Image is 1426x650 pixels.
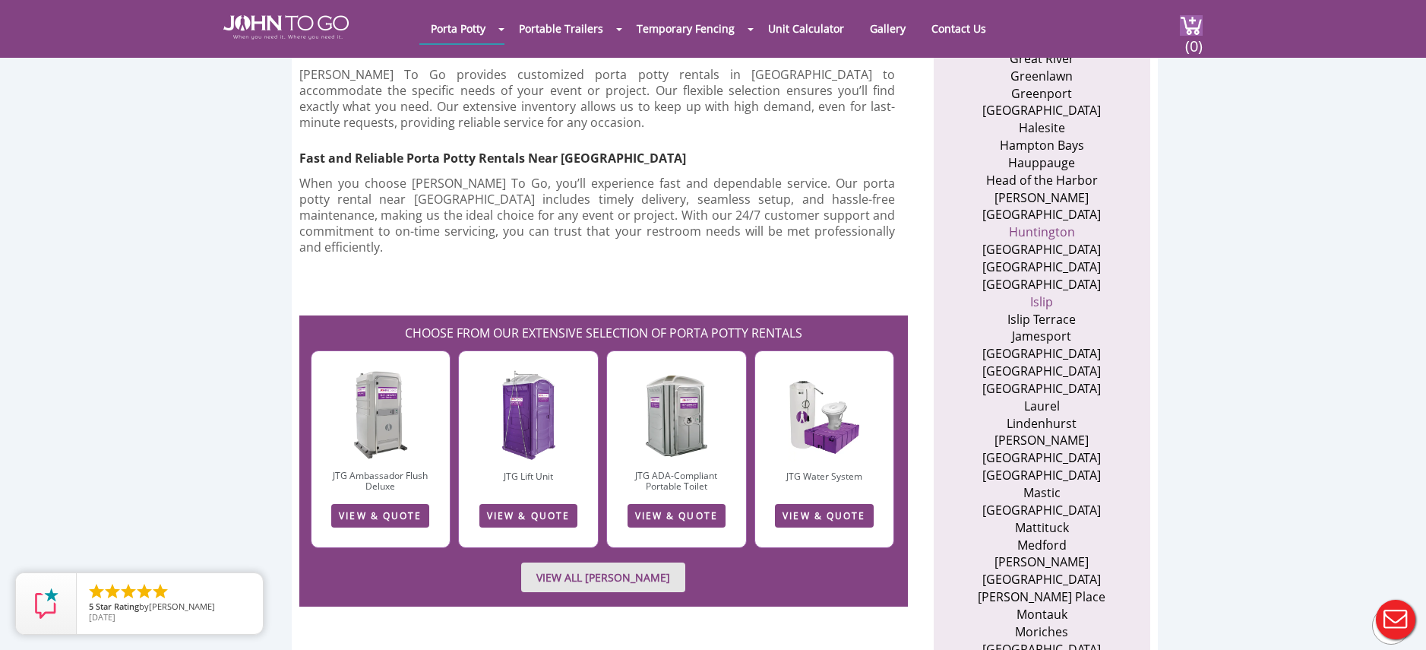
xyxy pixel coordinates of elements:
[89,601,93,612] span: 5
[968,484,1116,502] li: Mastic
[968,432,1116,467] li: [PERSON_NAME][GEOGRAPHIC_DATA]
[307,315,901,343] h2: CHOOSE FROM OUR EXTENSIVE SELECTION OF PORTA POTTY RENTALS
[507,14,615,43] a: Portable Trailers
[135,582,153,601] li: 
[968,241,1116,258] li: [GEOGRAPHIC_DATA]
[968,68,1116,85] li: Greenlawn
[333,469,428,493] a: JTG Ambassador Flush Deluxe
[968,380,1116,398] li: [GEOGRAPHIC_DATA]
[299,176,896,255] p: When you choose [PERSON_NAME] To Go, you’ll experience fast and dependable service. Our porta pot...
[968,588,1116,606] li: [PERSON_NAME] Place
[968,258,1116,276] li: [GEOGRAPHIC_DATA]
[968,537,1116,554] li: Medford
[299,67,896,131] p: [PERSON_NAME] To Go provides customized porta potty rentals in [GEOGRAPHIC_DATA] to accommodate t...
[628,504,726,528] a: VIEW & QUOTE
[786,470,862,483] a: JTG Water System
[299,138,877,168] h3: Fast and Reliable Porta Potty Rentals Near [GEOGRAPHIC_DATA]
[775,504,873,528] a: VIEW & QUOTE
[968,623,1116,641] li: Moriches
[968,50,1116,68] li: Great River
[968,571,1116,588] li: [GEOGRAPHIC_DATA]
[968,363,1116,380] li: [GEOGRAPHIC_DATA]
[504,470,553,483] a: JTG Lift Unit
[968,119,1116,137] li: Halesite
[419,14,497,43] a: Porta Potty
[968,553,1116,571] li: [PERSON_NAME]
[920,14,998,43] a: Contact Us
[789,370,860,461] img: FWS-1-1-1.jpg.webp
[151,582,169,601] li: 
[968,415,1116,433] li: Lindenhurst
[968,172,1116,189] li: Head of the Harbor
[645,369,708,461] img: ADA-1-1.jpg.webp
[96,601,139,612] span: Star Rating
[479,504,577,528] a: VIEW & QUOTE
[858,14,917,43] a: Gallery
[1180,15,1203,36] img: cart a
[500,370,558,461] img: LK-1.jpg.webp
[968,276,1116,293] li: [GEOGRAPHIC_DATA]
[625,14,746,43] a: Temporary Fencing
[968,137,1116,154] li: Hampton Bays
[968,606,1116,623] li: Montauk
[331,504,429,528] a: VIEW & QUOTE
[968,311,1116,328] li: Islip Terrace
[968,519,1116,537] li: Mattituck
[968,85,1116,103] li: Greenport
[223,15,349,40] img: JOHN to go
[1184,24,1203,56] span: (0)
[1030,293,1053,310] a: Islip
[968,206,1116,224] li: [GEOGRAPHIC_DATA]
[968,398,1116,415] li: Laurel
[968,502,1116,519] li: [GEOGRAPHIC_DATA]
[968,189,1116,207] li: [PERSON_NAME]
[635,469,717,493] a: JTG ADA-Compliant Portable Toilet
[89,611,115,623] span: [DATE]
[968,102,1116,119] li: [GEOGRAPHIC_DATA]
[352,369,410,461] img: AFD-1.jpg.webp
[1365,589,1426,650] button: Live Chat
[103,582,122,601] li: 
[968,328,1116,345] li: Jamesport
[31,588,62,619] img: Review Rating
[87,582,106,601] li: 
[757,14,855,43] a: Unit Calculator
[521,563,685,592] a: VIEW ALL [PERSON_NAME]
[149,601,215,612] span: [PERSON_NAME]
[968,467,1116,484] li: [GEOGRAPHIC_DATA]
[89,602,251,613] span: by
[968,345,1116,363] li: [GEOGRAPHIC_DATA]
[119,582,138,601] li: 
[968,154,1116,172] li: Hauppauge
[1009,224,1075,240] a: Huntington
